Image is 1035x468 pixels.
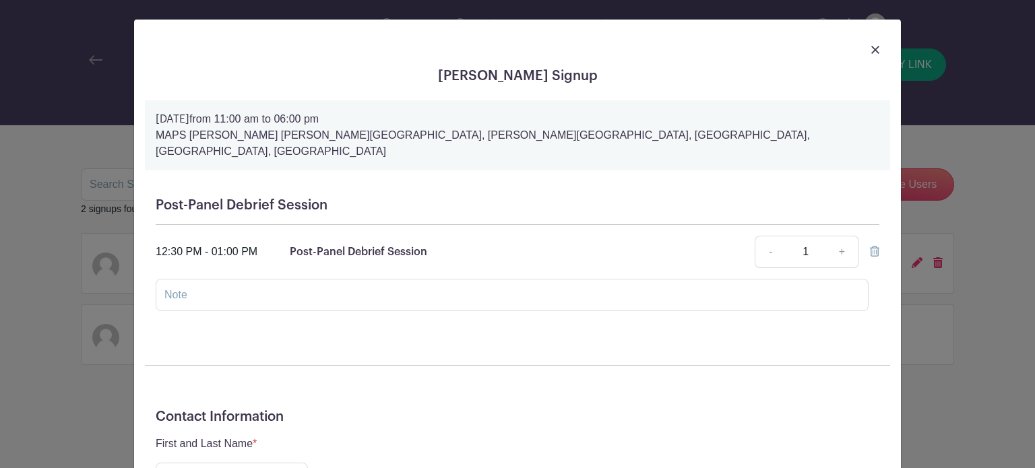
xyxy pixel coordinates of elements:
a: + [825,236,859,268]
a: - [755,236,786,268]
input: Note [156,279,869,311]
p: MAPS [PERSON_NAME] [PERSON_NAME][GEOGRAPHIC_DATA], [PERSON_NAME][GEOGRAPHIC_DATA], [GEOGRAPHIC_DA... [156,127,879,160]
p: from 11:00 am to 06:00 pm [156,111,879,127]
h5: Contact Information [156,409,879,425]
p: First and Last Name [156,436,308,452]
h5: Post-Panel Debrief Session [156,197,879,213]
div: 12:30 PM - 01:00 PM [156,244,257,260]
h5: [PERSON_NAME] Signup [145,68,890,84]
strong: [DATE] [156,114,189,125]
p: Post-Panel Debrief Session [290,244,427,260]
img: close_button-5f87c8562297e5c2d7936805f587ecaba9071eb48480494691a3f1689db116b3.svg [871,46,879,54]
